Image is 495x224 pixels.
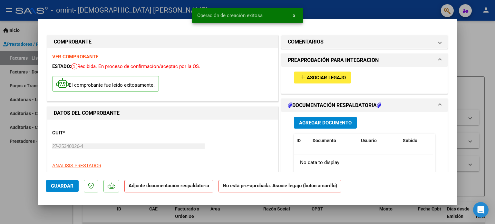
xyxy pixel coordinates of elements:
span: Asociar Legajo [307,75,346,81]
h1: COMENTARIOS [288,38,324,46]
span: Usuario [361,138,377,143]
a: VER COMPROBANTE [52,54,98,60]
datatable-header-cell: Acción [432,134,465,148]
button: Asociar Legajo [294,72,351,83]
mat-icon: add [299,73,307,81]
button: Agregar Documento [294,117,357,129]
mat-expansion-panel-header: DOCUMENTACIÓN RESPALDATORIA [281,99,448,112]
mat-expansion-panel-header: COMENTARIOS [281,35,448,48]
p: CUIT [52,129,119,137]
span: Guardar [51,183,73,189]
h1: DOCUMENTACIÓN RESPALDATORIA [288,102,381,109]
strong: COMPROBANTE [54,39,92,45]
datatable-header-cell: Documento [310,134,358,148]
datatable-header-cell: ID [294,134,310,148]
span: Documento [313,138,336,143]
span: ID [296,138,301,143]
button: x [288,10,300,21]
button: Guardar [46,180,79,192]
h1: PREAPROBACIÓN PARA INTEGRACION [288,56,379,64]
p: El comprobante fue leído exitosamente. [52,76,159,92]
strong: DATOS DEL COMPROBANTE [54,110,120,116]
div: Open Intercom Messenger [473,202,489,218]
div: No data to display [294,154,433,170]
mat-expansion-panel-header: PREAPROBACIÓN PARA INTEGRACION [281,54,448,67]
strong: No está pre-aprobada. Asocie legajo (botón amarillo) [218,180,341,192]
span: Subido [403,138,417,143]
span: Operación de creación exitosa [197,12,263,19]
div: PREAPROBACIÓN PARA INTEGRACION [281,67,448,93]
span: x [293,13,295,18]
strong: Adjunte documentación respaldatoria [129,183,209,189]
datatable-header-cell: Subido [400,134,432,148]
span: Agregar Documento [299,120,352,126]
datatable-header-cell: Usuario [358,134,400,148]
span: ESTADO: [52,63,71,69]
span: Recibida. En proceso de confirmacion/aceptac por la OS. [71,63,200,69]
span: ANALISIS PRESTADOR [52,163,101,169]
